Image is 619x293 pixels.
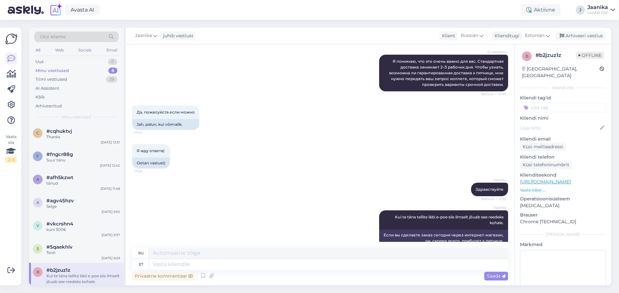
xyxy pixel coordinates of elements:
div: [DATE] 13:31 [101,140,120,145]
div: Web [54,46,65,54]
a: Avasta AI [65,5,100,15]
div: Arhiveeritud [35,103,62,109]
span: #afh5kzwt [46,175,73,180]
div: # b2jzuz1z [535,51,576,59]
p: Klienditeekond [520,172,606,179]
span: Jaanika [482,205,506,210]
span: Russian [461,32,478,39]
span: a [36,200,39,205]
img: explore-ai [49,3,63,17]
span: Estonian [525,32,545,39]
span: b [526,54,528,59]
img: Askly Logo [5,33,17,45]
div: Socials [77,46,93,54]
span: Jaanika [135,32,152,39]
span: Я жду ответа) [137,148,164,153]
input: Lisa tag [520,103,606,112]
div: Ootan vastust) [132,158,170,169]
p: [MEDICAL_DATA] [520,202,606,209]
div: Klienditugi [492,32,519,39]
div: [DATE] 17:56 [100,285,120,289]
div: Thanks [46,134,120,140]
p: Vaata edasi ... [520,187,606,193]
div: Vaata siia [5,134,17,163]
p: Operatsioonisüsteem [520,196,606,202]
div: 2 / 3 [5,157,17,163]
div: Küsi meiliaadressi [520,142,566,151]
span: #fngcr88g [46,151,73,157]
span: a [36,177,39,182]
span: b [36,270,39,274]
div: [PERSON_NAME] [520,232,606,237]
span: Offline [576,52,604,59]
span: Nähtud ✓ 17:42 [481,92,506,96]
div: Klient [439,32,455,39]
div: Luutar OÜ [587,10,608,15]
span: Minu vestlused [62,114,91,120]
p: Chrome [TECHNICAL_ID] [520,218,606,225]
span: Nähtud ✓ 17:55 [481,197,506,201]
span: Kui te täna tellite läbi e-poe siis ilmselt jõuab see reedeks kohale. [395,215,505,225]
div: 0 [108,59,117,65]
div: kuni 300€ [46,227,120,233]
div: tänud [46,180,120,186]
span: f [36,154,39,159]
div: Küsi telefoninumbrit [520,160,572,169]
p: Kliendi email [520,136,606,142]
div: Suur tänu [46,157,120,163]
div: Kliendi info [520,85,606,91]
p: Brauser [520,212,606,218]
a: JaanikaLuutar OÜ [587,5,615,15]
p: Märkmed [520,241,606,248]
span: Здравствуйте [476,187,504,192]
div: [DATE] 9:29 [102,256,120,261]
div: Arhiveeri vestlus [556,32,605,40]
span: #b2jzuz1z [46,267,70,273]
span: 17:45 [134,169,158,174]
p: Kliendi nimi [520,115,606,122]
div: [DATE] 11:48 [101,186,120,191]
p: Kliendi tag'id [520,95,606,101]
div: Kui te täna tellite läbi e-poe siis ilmselt jõuab see reedeks kohale. [46,273,120,285]
div: 29 [106,76,117,83]
span: #agv45hzv [46,198,74,204]
div: Aktiivne [521,4,560,16]
p: Kliendi telefon [520,154,606,160]
div: Tere! [46,250,120,256]
div: Tiimi vestlused [35,76,67,83]
div: Если вы сделаете заказ сегодня через интернет-магазин, он, скорее всего, прибудет к пятнице. [379,230,508,246]
div: Jaanika [587,5,608,10]
div: juhib vestlust [161,32,193,39]
div: All [34,46,42,54]
span: #5qaekhiv [46,244,73,250]
span: 5 [37,246,39,251]
div: [DATE] 9:55 [102,209,120,214]
span: #vkcrshn4 [46,221,73,227]
div: Uus [35,59,44,65]
div: Email [105,46,119,54]
input: Lisa nimi [520,124,599,132]
a: [URL][DOMAIN_NAME] [520,179,571,185]
span: v [36,223,39,228]
div: [GEOGRAPHIC_DATA], [GEOGRAPHIC_DATA] [522,66,600,79]
span: 17:43 [134,130,158,135]
span: #cqhuktvj [46,128,72,134]
span: AI Assistent [482,50,506,54]
div: [DATE] 9:37 [102,233,120,237]
div: Privaatne kommentaar [132,272,195,280]
span: Я понимаю, что это очень важно для вас. Стандартная доставка занимает 2–3 рабочих дня. Чтобы узна... [389,59,505,87]
div: Jah, palun, kui võimalik. [132,119,199,130]
span: Да, пожалуйста если можно [137,110,195,114]
div: AI Assistent [35,85,59,92]
div: ru [138,248,144,259]
div: Selge [46,204,120,209]
div: [DATE] 12:42 [100,163,120,168]
span: Saada [487,273,506,279]
div: 8 [108,68,117,74]
span: Otsi kliente [40,33,66,40]
div: Kõik [35,94,45,100]
div: et [139,259,143,270]
div: Minu vestlused [35,68,69,74]
span: c [36,131,39,135]
span: Jaanika [482,178,506,182]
